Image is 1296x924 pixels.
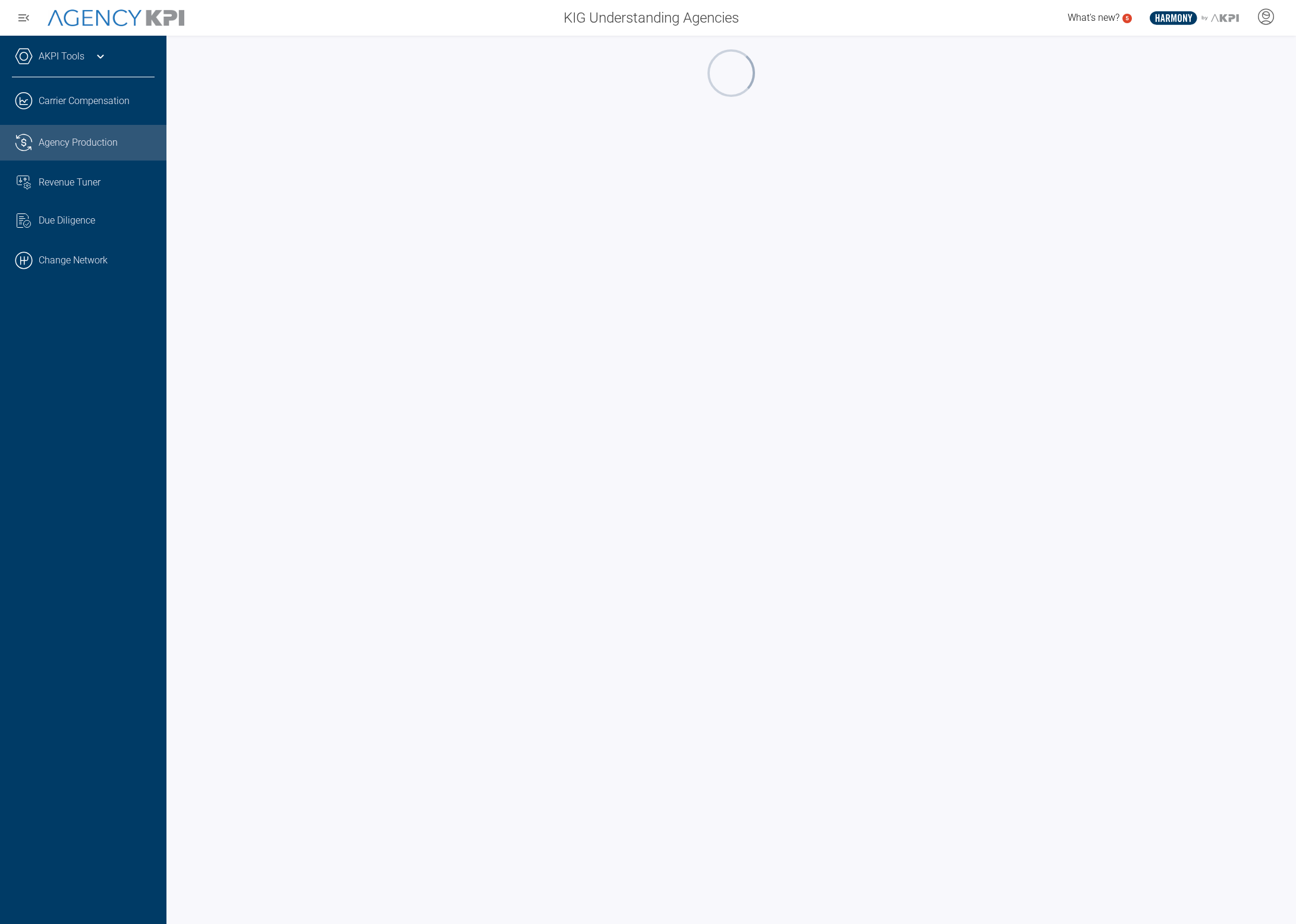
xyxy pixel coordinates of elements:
a: 5 [1122,14,1132,23]
div: Agency Production [39,136,155,150]
text: 5 [1125,15,1129,21]
span: KIG Understanding Agencies [564,7,739,29]
div: oval-loading [706,48,757,99]
img: AgencyKPI [48,10,184,27]
div: Revenue Tuner [39,175,155,190]
span: What's new? [1068,12,1119,23]
a: AKPI Tools [39,49,84,64]
div: Due Diligence [39,213,155,228]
